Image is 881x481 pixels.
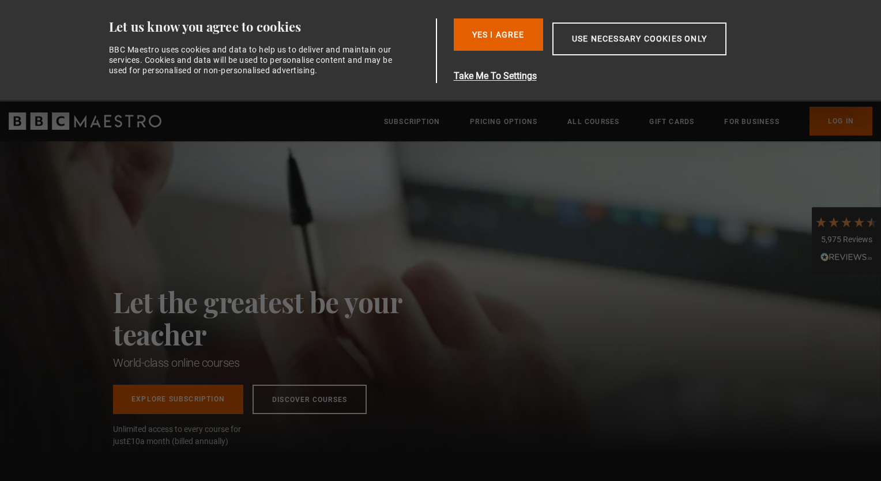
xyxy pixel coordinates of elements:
[384,107,872,136] nav: Primary
[9,112,161,130] svg: BBC Maestro
[253,385,367,414] a: Discover Courses
[810,107,872,136] a: Log In
[113,423,269,448] span: Unlimited access to every course for just a month (billed annually)
[454,69,781,83] button: Take Me To Settings
[113,285,453,350] h2: Let the greatest be your teacher
[113,355,453,371] h1: World-class online courses
[552,22,726,55] button: Use necessary cookies only
[454,18,543,51] button: Yes I Agree
[384,116,440,127] a: Subscription
[113,385,243,414] a: Explore Subscription
[724,116,779,127] a: For business
[109,18,432,35] div: Let us know you agree to cookies
[812,207,881,274] div: 5,975 ReviewsRead All Reviews
[470,116,537,127] a: Pricing Options
[649,116,694,127] a: Gift Cards
[815,234,878,246] div: 5,975 Reviews
[567,116,619,127] a: All Courses
[815,216,878,228] div: 4.7 Stars
[820,253,872,261] img: REVIEWS.io
[109,44,400,76] div: BBC Maestro uses cookies and data to help us to deliver and maintain our services. Cookies and da...
[815,251,878,265] div: Read All Reviews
